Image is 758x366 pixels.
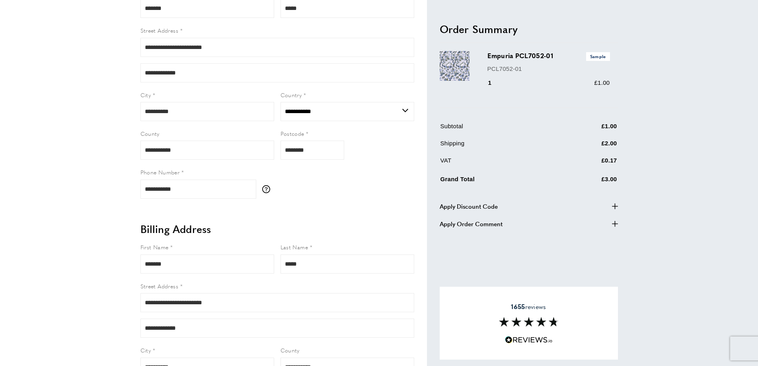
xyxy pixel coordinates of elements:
[440,121,561,137] td: Subtotal
[586,52,610,61] span: Sample
[562,139,617,154] td: £2.00
[140,243,169,251] span: First Name
[262,185,274,193] button: More information
[440,22,618,36] h2: Order Summary
[487,78,503,88] div: 1
[511,301,525,311] strong: 1655
[487,64,610,73] p: PCL7052-01
[140,282,179,290] span: Street Address
[440,219,503,228] span: Apply Order Comment
[140,91,151,99] span: City
[487,51,610,61] h3: Empuria PCL7052-01
[140,168,180,176] span: Phone Number
[440,139,561,154] td: Shipping
[440,156,561,171] td: VAT
[562,121,617,137] td: £1.00
[281,129,304,137] span: Postcode
[505,336,553,344] img: Reviews.io 5 stars
[281,91,302,99] span: Country
[440,51,470,81] img: Empuria PCL7052-01
[440,201,498,211] span: Apply Discount Code
[140,26,179,34] span: Street Address
[281,346,300,354] span: County
[140,129,160,137] span: County
[594,79,610,86] span: £1.00
[140,222,414,236] h2: Billing Address
[140,346,151,354] span: City
[511,302,546,310] span: reviews
[562,173,617,190] td: £3.00
[281,243,308,251] span: Last Name
[440,173,561,190] td: Grand Total
[499,317,559,327] img: Reviews section
[562,156,617,171] td: £0.17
